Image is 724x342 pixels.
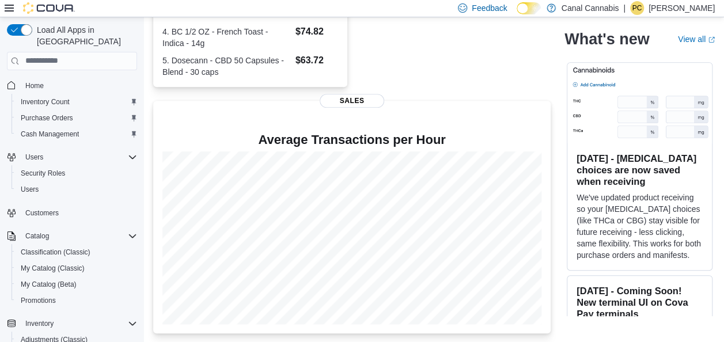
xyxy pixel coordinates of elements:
span: Catalog [25,231,49,241]
span: Users [21,150,137,164]
a: Cash Management [16,127,84,141]
button: Purchase Orders [12,110,142,126]
button: Cash Management [12,126,142,142]
span: Promotions [21,296,56,305]
span: Feedback [472,2,507,14]
span: Security Roles [16,166,137,180]
input: Dark Mode [517,2,541,14]
a: Promotions [16,294,60,307]
button: Users [21,150,48,164]
span: Dark Mode [517,14,517,15]
span: My Catalog (Classic) [16,261,137,275]
dt: 4. BC 1/2 OZ - French Toast - Indica - 14g [162,26,291,49]
span: PC [632,1,642,15]
a: View allExternal link [678,35,715,44]
p: | [623,1,626,15]
a: My Catalog (Classic) [16,261,89,275]
button: Inventory [21,317,58,330]
a: Home [21,79,48,93]
span: Customers [21,206,137,220]
button: Home [2,77,142,94]
span: Purchase Orders [21,113,73,123]
span: Inventory Count [16,95,137,109]
span: Purchase Orders [16,111,137,125]
p: [PERSON_NAME] [649,1,715,15]
a: Inventory Count [16,95,74,109]
button: My Catalog (Beta) [12,276,142,292]
h4: Average Transactions per Hour [162,133,541,147]
button: Catalog [21,229,54,243]
button: Security Roles [12,165,142,181]
button: Promotions [12,292,142,309]
span: Inventory [21,317,137,330]
a: Security Roles [16,166,70,180]
img: Cova [23,2,75,14]
span: Load All Apps in [GEOGRAPHIC_DATA] [32,24,137,47]
button: Catalog [2,228,142,244]
p: Canal Cannabis [562,1,619,15]
span: Inventory [25,319,54,328]
span: Security Roles [21,169,65,178]
button: Inventory [2,316,142,332]
h3: [DATE] - [MEDICAL_DATA] choices are now saved when receiving [577,153,703,187]
button: Users [12,181,142,197]
span: Cash Management [21,130,79,139]
a: Purchase Orders [16,111,78,125]
h3: [DATE] - Coming Soon! New terminal UI on Cova Pay terminals [577,285,703,320]
a: Classification (Classic) [16,245,95,259]
a: Users [16,183,43,196]
button: Inventory Count [12,94,142,110]
span: My Catalog (Beta) [16,278,137,291]
span: Sales [320,94,384,108]
div: Patrick Ciantar [630,1,644,15]
span: Home [25,81,44,90]
span: My Catalog (Beta) [21,280,77,289]
button: Users [2,149,142,165]
span: My Catalog (Classic) [21,264,85,273]
dt: 5. Dosecann - CBD 50 Capsules - Blend - 30 caps [162,55,291,78]
span: Users [21,185,39,194]
span: Inventory Count [21,97,70,107]
span: Customers [25,208,59,218]
button: Classification (Classic) [12,244,142,260]
svg: External link [708,36,715,43]
button: Customers [2,204,142,221]
dd: $63.72 [295,54,338,67]
span: Home [21,78,137,93]
a: Customers [21,206,63,220]
a: My Catalog (Beta) [16,278,81,291]
span: Users [16,183,137,196]
dd: $74.82 [295,25,338,39]
span: Users [25,153,43,162]
span: Classification (Classic) [16,245,137,259]
button: My Catalog (Classic) [12,260,142,276]
span: Catalog [21,229,137,243]
span: Promotions [16,294,137,307]
span: Classification (Classic) [21,248,90,257]
span: Cash Management [16,127,137,141]
p: We've updated product receiving so your [MEDICAL_DATA] choices (like THCa or CBG) stay visible fo... [577,192,703,261]
h2: What's new [564,30,649,48]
